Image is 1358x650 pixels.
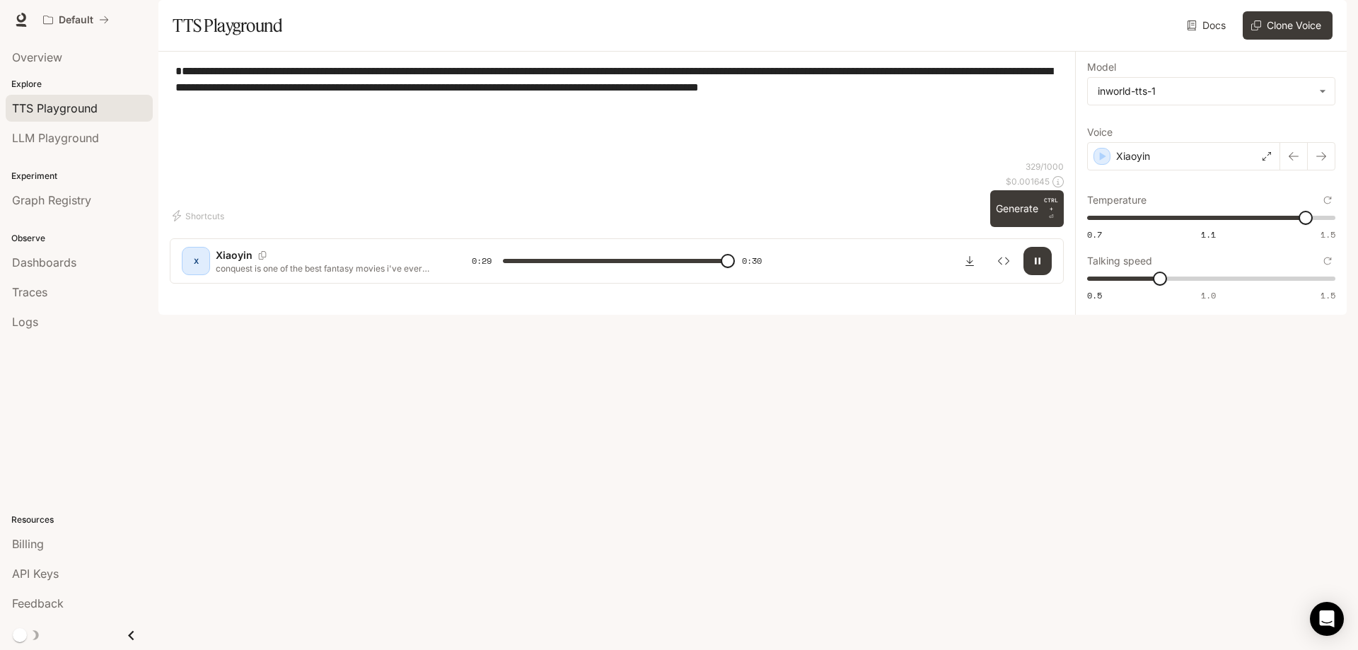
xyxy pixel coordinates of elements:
[1044,196,1058,213] p: CTRL +
[1320,253,1335,269] button: Reset to default
[1087,195,1147,205] p: Temperature
[1201,228,1216,240] span: 1.1
[990,190,1064,227] button: GenerateCTRL +⏎
[1243,11,1333,40] button: Clone Voice
[170,204,230,227] button: Shortcuts
[472,254,492,268] span: 0:29
[1087,228,1102,240] span: 0.7
[1088,78,1335,105] div: inworld-tts-1
[1201,289,1216,301] span: 1.0
[742,254,762,268] span: 0:30
[1321,228,1335,240] span: 1.5
[185,250,207,272] div: X
[37,6,115,34] button: All workspaces
[1026,161,1064,173] p: 329 / 1000
[1184,11,1231,40] a: Docs
[1087,289,1102,301] span: 0.5
[173,11,282,40] h1: TTS Playground
[59,14,93,26] p: Default
[1087,127,1113,137] p: Voice
[1098,84,1312,98] div: inworld-tts-1
[1320,192,1335,208] button: Reset to default
[216,262,438,274] p: conquest is one of the best fantasy movies i've ever seen. it's one of those lower budget fantasy...
[1116,149,1150,163] p: Xiaoyin
[1087,256,1152,266] p: Talking speed
[990,247,1018,275] button: Inspect
[1321,289,1335,301] span: 1.5
[253,251,272,260] button: Copy Voice ID
[956,247,984,275] button: Download audio
[216,248,253,262] p: Xiaoyin
[1044,196,1058,221] p: ⏎
[1087,62,1116,72] p: Model
[1310,602,1344,636] div: Open Intercom Messenger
